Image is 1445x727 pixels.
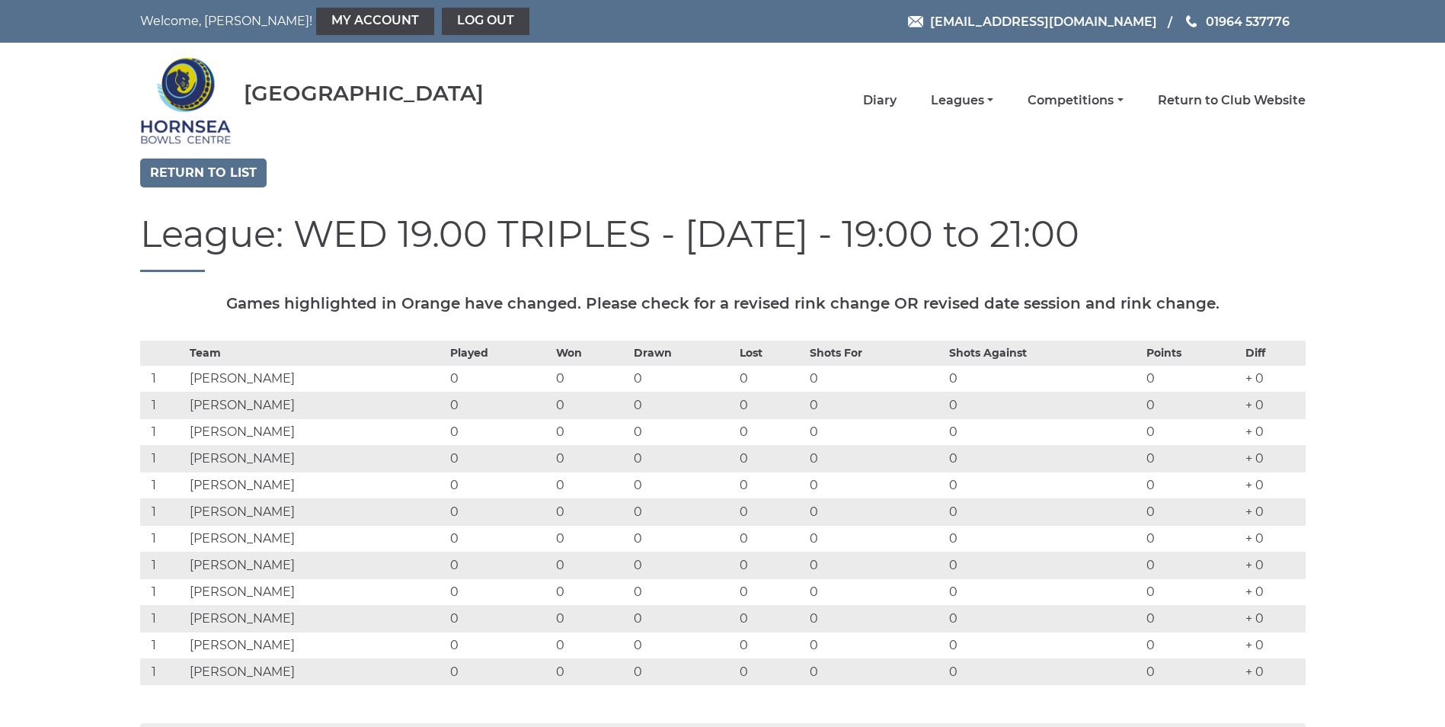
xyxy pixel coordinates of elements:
img: Phone us [1186,15,1197,27]
td: [PERSON_NAME] [186,525,447,552]
span: 01964 537776 [1206,14,1290,28]
td: [PERSON_NAME] [186,498,447,525]
td: + 0 [1242,472,1305,498]
td: 0 [552,552,630,578]
td: 0 [552,578,630,605]
a: Email [EMAIL_ADDRESS][DOMAIN_NAME] [908,12,1157,31]
td: 0 [552,658,630,685]
td: + 0 [1242,578,1305,605]
a: Phone us 01964 537776 [1184,12,1290,31]
td: 0 [806,658,945,685]
td: 0 [806,445,945,472]
nav: Welcome, [PERSON_NAME]! [140,8,612,35]
td: 1 [140,365,186,392]
td: 0 [945,605,1143,632]
td: 0 [736,525,807,552]
td: 0 [736,498,807,525]
td: + 0 [1242,632,1305,658]
td: 0 [736,578,807,605]
td: + 0 [1242,658,1305,685]
img: Hornsea Bowls Centre [140,47,232,154]
td: 0 [630,658,736,685]
td: 0 [945,658,1143,685]
td: 1 [140,632,186,658]
td: 1 [140,445,186,472]
th: Points [1143,341,1242,365]
td: 0 [806,578,945,605]
td: 0 [552,498,630,525]
td: 1 [140,525,186,552]
td: + 0 [1242,525,1305,552]
td: 0 [806,605,945,632]
td: [PERSON_NAME] [186,418,447,445]
td: 0 [945,578,1143,605]
a: Competitions [1028,92,1123,109]
div: [GEOGRAPHIC_DATA] [244,82,484,105]
td: 0 [945,365,1143,392]
th: Won [552,341,630,365]
td: 0 [446,552,552,578]
span: [EMAIL_ADDRESS][DOMAIN_NAME] [930,14,1157,28]
td: 0 [446,578,552,605]
th: Drawn [630,341,736,365]
td: 0 [1143,658,1242,685]
td: 0 [945,472,1143,498]
td: + 0 [1242,552,1305,578]
td: 0 [630,525,736,552]
td: 0 [1143,392,1242,418]
td: 0 [1143,418,1242,445]
td: 0 [630,365,736,392]
h5: Games highlighted in Orange have changed. Please check for a revised rink change OR revised date ... [140,295,1306,312]
td: 0 [446,658,552,685]
td: 1 [140,552,186,578]
th: Played [446,341,552,365]
td: + 0 [1242,605,1305,632]
td: 1 [140,578,186,605]
td: 0 [736,445,807,472]
td: + 0 [1242,392,1305,418]
td: 0 [630,445,736,472]
td: 0 [1143,552,1242,578]
a: Leagues [931,92,993,109]
img: Email [908,16,923,27]
td: 0 [552,365,630,392]
td: 0 [945,392,1143,418]
td: 0 [945,632,1143,658]
td: 0 [806,365,945,392]
td: 0 [446,525,552,552]
td: [PERSON_NAME] [186,472,447,498]
td: [PERSON_NAME] [186,658,447,685]
td: 0 [806,525,945,552]
td: 0 [736,392,807,418]
td: 1 [140,392,186,418]
td: [PERSON_NAME] [186,632,447,658]
td: 0 [630,472,736,498]
td: 0 [1143,445,1242,472]
th: Lost [736,341,807,365]
a: Return to list [140,159,267,187]
td: [PERSON_NAME] [186,445,447,472]
td: 0 [446,418,552,445]
a: Return to Club Website [1158,92,1306,109]
td: 0 [736,365,807,392]
td: 0 [446,632,552,658]
td: 0 [630,605,736,632]
td: 0 [552,525,630,552]
td: 0 [736,605,807,632]
td: 0 [736,552,807,578]
td: 0 [630,632,736,658]
td: [PERSON_NAME] [186,365,447,392]
a: Log out [442,8,529,35]
td: 0 [1143,578,1242,605]
td: 0 [630,392,736,418]
td: 0 [736,632,807,658]
td: 1 [140,498,186,525]
td: 0 [945,418,1143,445]
td: + 0 [1242,445,1305,472]
td: 0 [736,472,807,498]
td: 0 [552,392,630,418]
td: 0 [1143,525,1242,552]
td: 0 [630,578,736,605]
td: 1 [140,418,186,445]
td: 0 [806,552,945,578]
